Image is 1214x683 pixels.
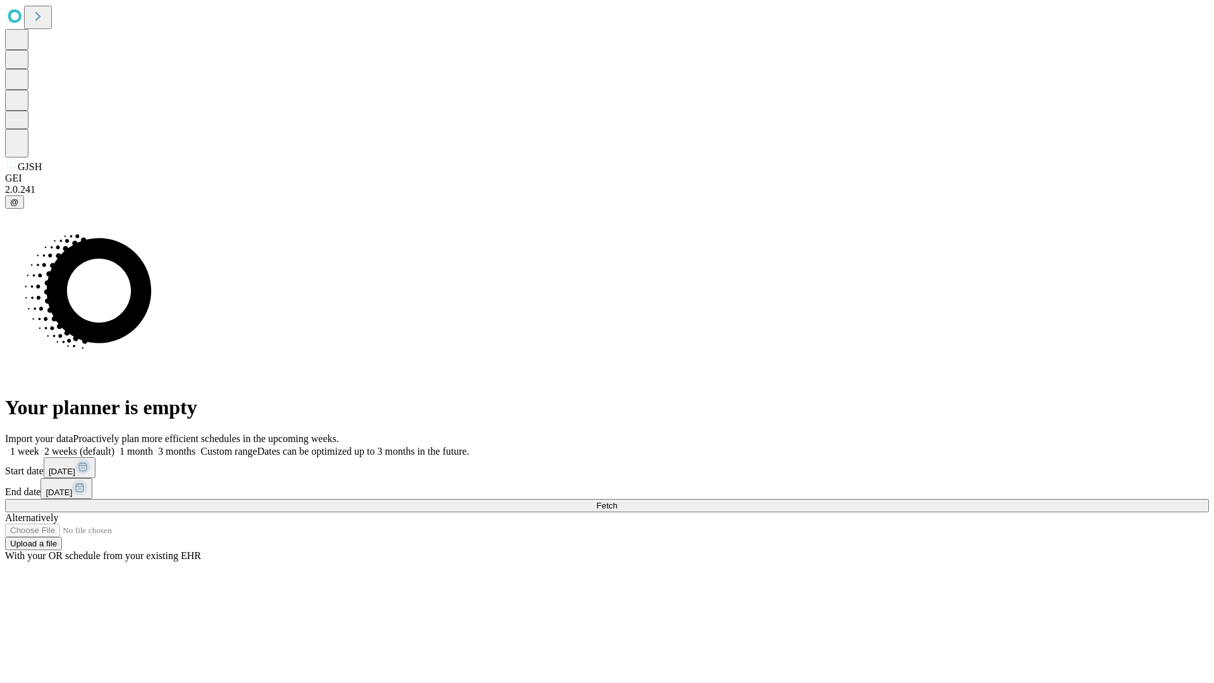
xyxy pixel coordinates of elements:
span: With your OR schedule from your existing EHR [5,550,201,561]
h1: Your planner is empty [5,396,1209,419]
span: Import your data [5,433,73,444]
button: [DATE] [44,457,95,478]
span: 3 months [158,446,195,457]
span: [DATE] [49,467,75,476]
span: 1 month [120,446,153,457]
span: GJSH [18,161,42,172]
div: GEI [5,173,1209,184]
span: Fetch [596,501,617,510]
button: [DATE] [40,478,92,499]
span: [DATE] [46,488,72,497]
span: Dates can be optimized up to 3 months in the future. [257,446,469,457]
span: Proactively plan more efficient schedules in the upcoming weeks. [73,433,339,444]
span: @ [10,197,19,207]
div: 2.0.241 [5,184,1209,195]
button: @ [5,195,24,209]
button: Upload a file [5,537,62,550]
span: Custom range [200,446,257,457]
span: 1 week [10,446,39,457]
div: Start date [5,457,1209,478]
span: 2 weeks (default) [44,446,114,457]
span: Alternatively [5,512,58,523]
div: End date [5,478,1209,499]
button: Fetch [5,499,1209,512]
